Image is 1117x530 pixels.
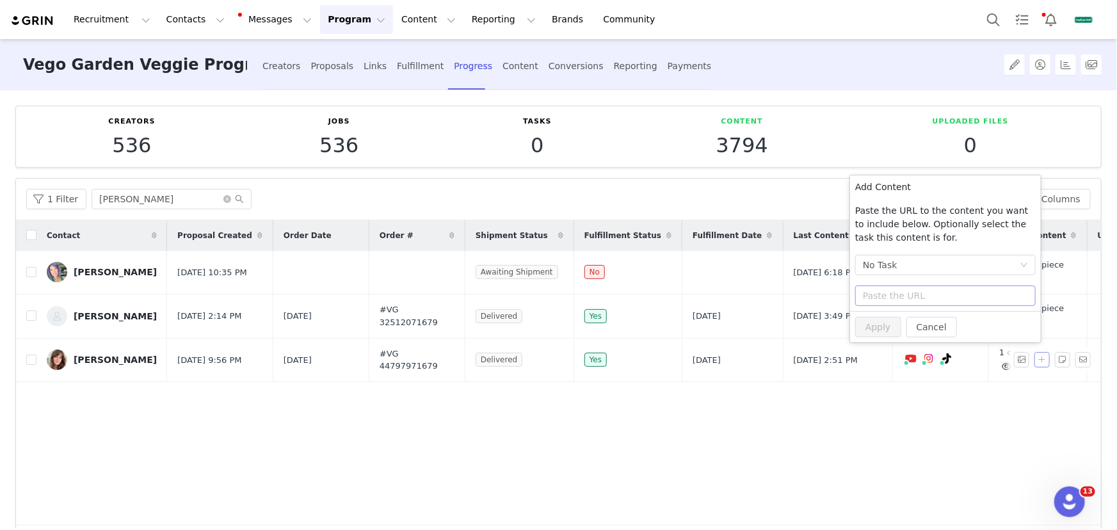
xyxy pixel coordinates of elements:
[159,5,232,34] button: Contacts
[92,189,252,209] input: Search...
[794,230,872,241] span: Last Content Date
[584,309,607,323] span: Yes
[794,266,858,279] span: [DATE] 6:18 PM
[262,49,301,83] div: Creators
[933,134,1009,157] p: 0
[716,116,767,127] p: Content
[223,195,231,203] i: icon: close-circle
[855,317,901,337] button: Apply
[380,303,454,328] span: #VG 32512071679
[319,134,358,157] p: 536
[906,317,957,337] button: Cancel
[476,230,548,241] span: Shipment Status
[66,5,158,34] button: Recruitment
[235,195,244,204] i: icon: search
[311,49,354,83] div: Proposals
[284,230,332,241] span: Order Date
[1037,5,1065,34] button: Notifications
[855,204,1036,245] p: Paste the URL to the content you want to include below. Optionally select the task this content i...
[933,116,1009,127] p: Uploaded Files
[1073,10,1094,30] img: 15bafd44-9bb5-429c-8f18-59fefa57bfa9.jpg
[394,5,463,34] button: Content
[23,39,247,91] h3: Vego Garden Veggie Program - Evergreen Campaign
[614,49,657,83] div: Reporting
[233,5,319,34] button: Messages
[523,116,552,127] p: Tasks
[47,306,157,326] a: [PERSON_NAME]
[855,181,1036,194] p: Add Content
[47,230,80,241] span: Contact
[364,49,387,83] div: Links
[1054,486,1085,517] iframe: Intercom live chat
[47,349,67,370] img: e5324f3f-f88f-47a6-b143-23e74bbdfc3f.jpg
[794,310,858,323] span: [DATE] 3:49 PM
[596,5,669,34] a: Community
[584,230,661,241] span: Fulfillment Status
[693,310,721,323] span: [DATE]
[979,5,1008,34] button: Search
[10,15,55,27] img: grin logo
[177,354,241,367] span: [DATE] 9:56 PM
[1081,486,1095,497] span: 13
[47,306,67,326] img: cdea7c12-50a8-4241-9609-f77d757e2f52--s.jpg
[47,262,157,282] a: [PERSON_NAME]
[380,348,454,373] span: #VG 44797971679
[380,230,414,241] span: Order #
[863,255,897,275] div: No Task
[476,309,522,323] span: Delivered
[549,49,604,83] div: Conversions
[1031,189,1091,209] button: Columns
[584,353,607,367] span: Yes
[397,49,444,83] div: Fulfillment
[177,266,247,279] span: [DATE] 10:35 PM
[1008,5,1036,34] a: Tasks
[177,310,241,323] span: [DATE] 2:14 PM
[476,265,558,279] span: Awaiting Shipment
[1066,10,1107,30] button: Profile
[319,116,358,127] p: Jobs
[716,134,767,157] p: 3794
[177,230,252,241] span: Proposal Created
[74,267,157,277] div: [PERSON_NAME]
[693,230,762,241] span: Fulfillment Date
[284,354,358,367] div: [DATE]
[544,5,595,34] a: Brands
[47,349,157,370] a: [PERSON_NAME]
[999,348,1064,371] a: 1 content piece
[668,49,712,83] div: Payments
[794,354,858,367] span: [DATE] 2:51 PM
[108,116,155,127] p: Creators
[74,355,157,365] div: [PERSON_NAME]
[1020,261,1028,270] i: icon: down
[584,265,605,279] span: No
[502,49,538,83] div: Content
[693,354,721,367] span: [DATE]
[284,310,358,323] div: [DATE]
[26,189,86,209] button: 1 Filter
[476,353,522,367] span: Delivered
[108,134,155,157] p: 536
[320,5,393,34] button: Program
[464,5,543,34] button: Reporting
[454,49,492,83] div: Progress
[47,262,67,282] img: 80423020-7555-49d4-a7cc-2b1d73ec0d42.jpg
[523,134,552,157] p: 0
[1075,352,1096,367] span: Send Email
[924,353,934,364] img: instagram.svg
[74,311,157,321] div: [PERSON_NAME]
[855,285,1036,306] input: Paste the URL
